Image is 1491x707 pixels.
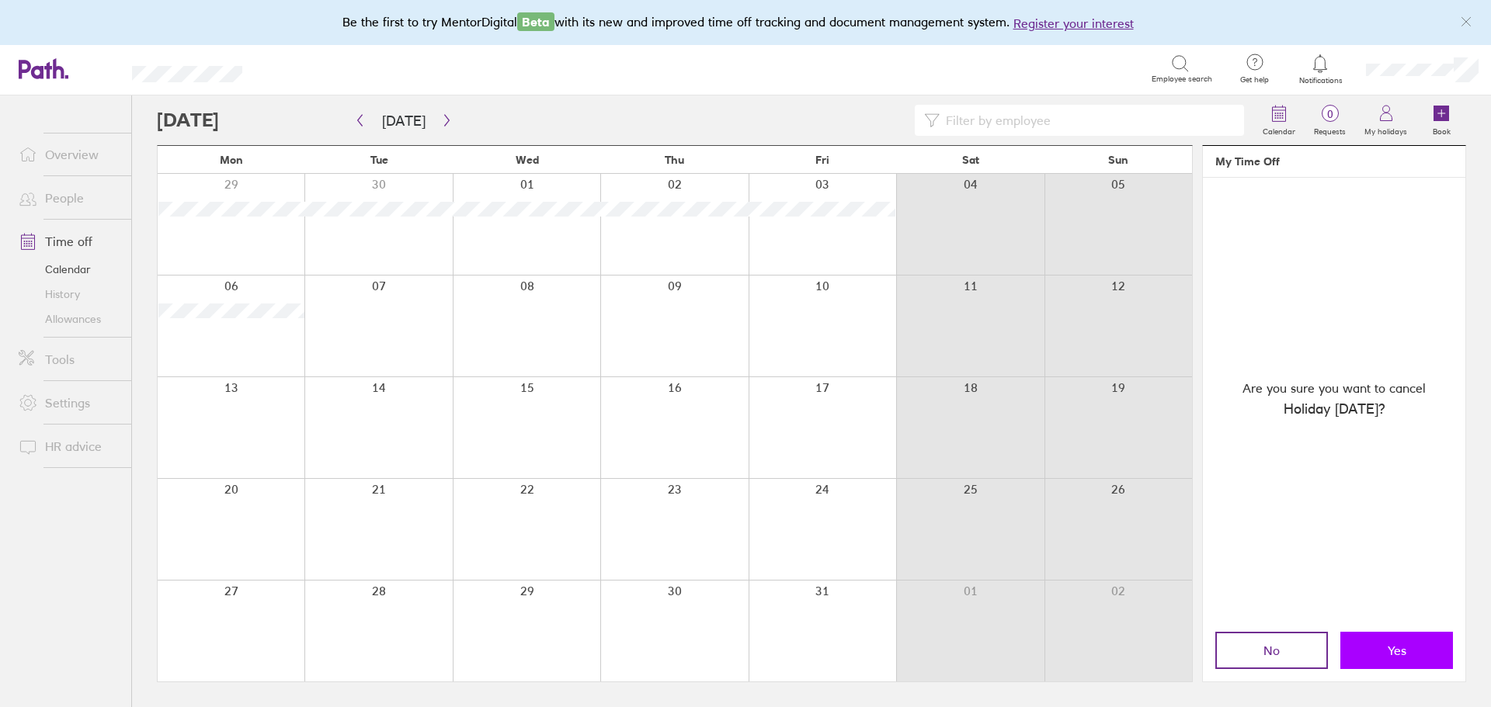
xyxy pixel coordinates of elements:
a: History [6,282,131,307]
span: Yes [1388,643,1406,657]
span: Sun [1108,154,1128,166]
span: Beta [517,12,554,31]
span: Employee search [1152,75,1212,84]
label: Book [1423,123,1460,137]
span: Sat [962,154,979,166]
label: Requests [1305,123,1355,137]
a: People [6,182,131,213]
div: Are you sure you want to cancel [1203,178,1465,619]
button: No [1215,632,1328,669]
a: Time off [6,226,131,257]
span: No [1263,643,1280,657]
a: My holidays [1355,95,1416,145]
button: Yes [1340,632,1453,669]
a: Settings [6,387,131,418]
span: Get help [1229,75,1280,85]
a: Allowances [6,307,131,331]
span: Mon [220,154,243,166]
button: Register your interest [1013,14,1134,33]
input: Filter by employee [940,106,1235,135]
a: Tools [6,344,131,375]
div: Search [284,61,324,75]
label: Calendar [1253,123,1305,137]
a: Calendar [1253,95,1305,145]
span: Notifications [1295,76,1346,85]
a: Overview [6,139,131,170]
span: Thu [665,154,684,166]
span: 0 [1305,108,1355,120]
label: My holidays [1355,123,1416,137]
header: My Time Off [1203,146,1465,178]
button: [DATE] [370,108,438,133]
a: Calendar [6,257,131,282]
span: Holiday [DATE] ? [1284,398,1385,420]
div: Be the first to try MentorDigital with its new and improved time off tracking and document manage... [342,12,1149,33]
span: Fri [815,154,829,166]
a: 0Requests [1305,95,1355,145]
a: Book [1416,95,1466,145]
span: Tue [370,154,388,166]
a: HR advice [6,431,131,462]
span: Wed [516,154,539,166]
a: Notifications [1295,53,1346,85]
